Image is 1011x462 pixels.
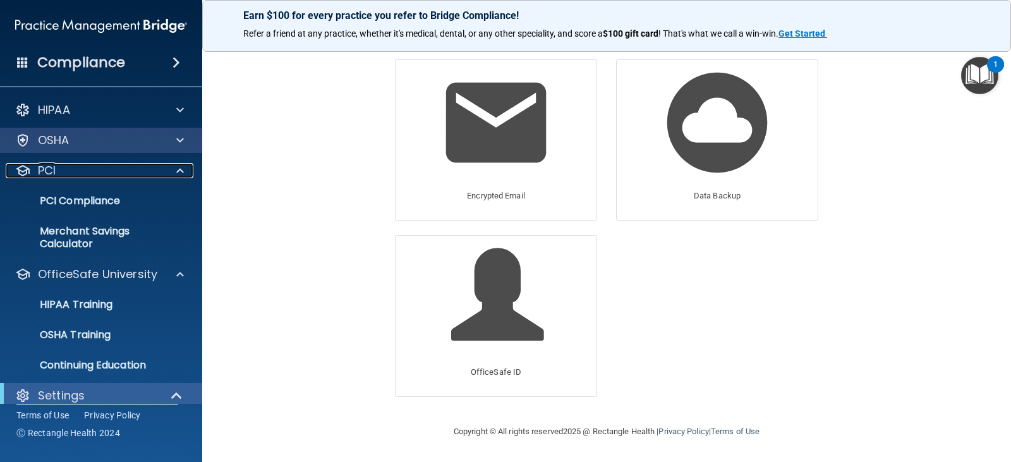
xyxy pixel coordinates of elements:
button: Open Resource Center, 1 new notification [961,57,998,94]
span: Ⓒ Rectangle Health 2024 [16,427,120,439]
strong: $100 gift card [603,28,658,39]
p: OSHA [38,133,70,148]
a: Terms of Use [16,409,69,422]
h4: Compliance [37,54,125,71]
strong: Get Started [778,28,825,39]
a: Get Started [778,28,827,39]
a: Data Backup Data Backup [616,59,818,221]
img: Data Backup [657,63,777,183]
p: PCI Compliance [8,195,181,207]
p: OfficeSafe University [38,267,157,282]
a: PCI [15,163,184,178]
a: Privacy Policy [84,409,141,422]
p: Data Backup [694,188,741,204]
p: Earn $100 for every practice you refer to Bridge Compliance! [243,9,970,21]
a: Privacy Policy [658,427,708,436]
a: Settings [15,388,183,403]
img: PMB logo [15,13,187,39]
img: Encrypted Email [436,63,556,183]
p: HIPAA Training [8,298,112,311]
a: OSHA [15,133,184,148]
p: Continuing Education [8,359,181,372]
a: OfficeSafe ID [395,235,597,396]
a: HIPAA [15,102,184,118]
p: OfficeSafe ID [471,365,521,380]
p: PCI [38,163,56,178]
a: Terms of Use [711,427,760,436]
p: Merchant Savings Calculator [8,225,181,250]
span: ! That's what we call a win-win. [658,28,778,39]
div: 1 [993,64,998,81]
span: Refer a friend at any practice, whether it's medical, dental, or any other speciality, and score a [243,28,603,39]
p: HIPAA [38,102,70,118]
a: OfficeSafe University [15,267,184,282]
p: Settings [38,388,85,403]
p: Encrypted Email [467,188,525,204]
p: OSHA Training [8,329,111,341]
a: Encrypted Email Encrypted Email [395,59,597,221]
div: Copyright © All rights reserved 2025 @ Rectangle Health | | [376,411,837,452]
